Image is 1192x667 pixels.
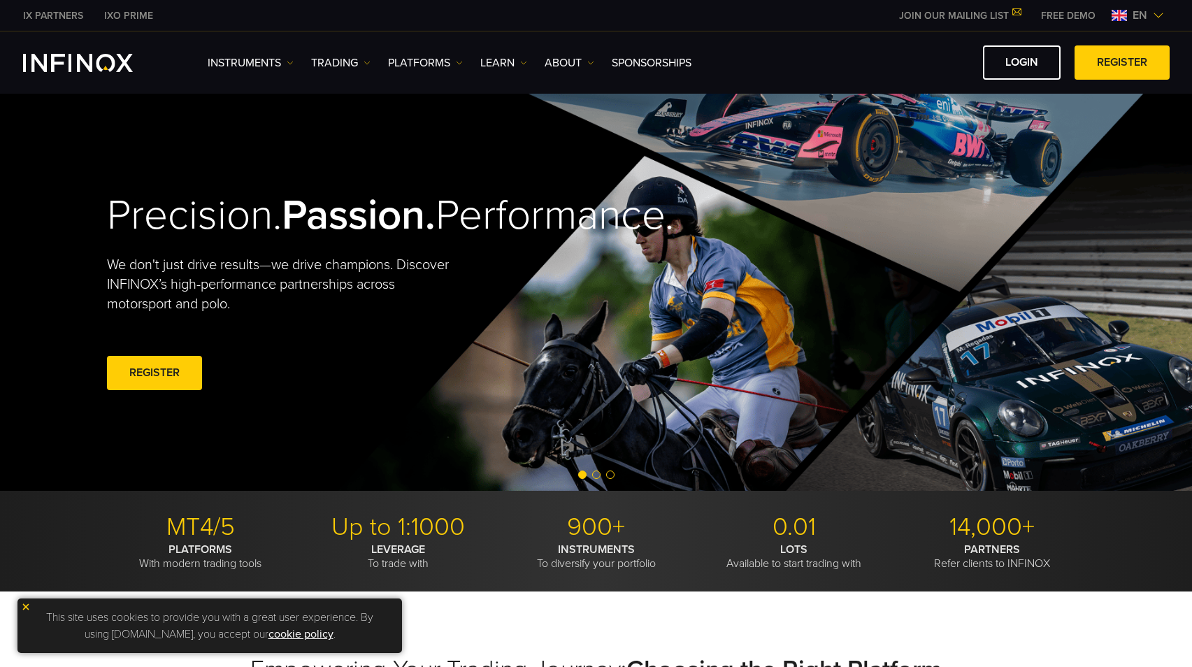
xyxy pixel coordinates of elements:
[282,190,436,241] strong: Passion.
[578,471,587,479] span: Go to slide 1
[107,190,547,241] h2: Precision. Performance.
[1075,45,1170,80] a: REGISTER
[21,602,31,612] img: yellow close icon
[23,54,166,72] a: INFINOX Logo
[701,543,888,571] p: Available to start trading with
[983,45,1061,80] a: LOGIN
[168,543,232,557] strong: PLATFORMS
[701,512,888,543] p: 0.01
[606,471,615,479] span: Go to slide 3
[480,55,527,71] a: Learn
[964,543,1020,557] strong: PARTNERS
[889,10,1031,22] a: JOIN OUR MAILING LIST
[24,605,395,646] p: This site uses cookies to provide you with a great user experience. By using [DOMAIN_NAME], you a...
[558,543,635,557] strong: INSTRUMENTS
[780,543,807,557] strong: LOTS
[388,55,463,71] a: PLATFORMS
[107,512,294,543] p: MT4/5
[13,8,94,23] a: INFINOX
[898,543,1086,571] p: Refer clients to INFINOX
[311,55,371,71] a: TRADING
[1127,7,1153,24] span: en
[545,55,594,71] a: ABOUT
[1031,8,1106,23] a: INFINOX MENU
[94,8,164,23] a: INFINOX
[371,543,425,557] strong: LEVERAGE
[107,543,294,571] p: With modern trading tools
[107,255,459,314] p: We don't just drive results—we drive champions. Discover INFINOX’s high-performance partnerships ...
[592,471,601,479] span: Go to slide 2
[208,55,294,71] a: Instruments
[268,627,333,641] a: cookie policy
[107,356,202,390] a: REGISTER
[503,543,690,571] p: To diversify your portfolio
[898,512,1086,543] p: 14,000+
[503,512,690,543] p: 900+
[612,55,691,71] a: SPONSORSHIPS
[305,512,492,543] p: Up to 1:1000
[305,543,492,571] p: To trade with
